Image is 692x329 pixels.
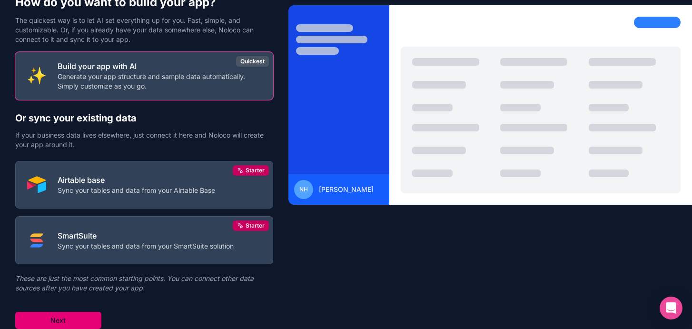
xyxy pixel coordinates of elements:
[299,186,308,193] span: NH
[246,222,265,229] span: Starter
[58,230,234,241] p: SmartSuite
[15,111,273,125] h2: Or sync your existing data
[58,72,261,91] p: Generate your app structure and sample data automatically. Simply customize as you go.
[15,312,101,329] button: Next
[15,161,273,209] button: AIRTABLEAirtable baseSync your tables and data from your Airtable BaseStarter
[15,16,273,44] p: The quickest way is to let AI set everything up for you. Fast, simple, and customizable. Or, if y...
[58,60,261,72] p: Build your app with AI
[27,66,46,85] img: INTERNAL_WITH_AI
[58,241,234,251] p: Sync your tables and data from your SmartSuite solution
[27,175,46,194] img: AIRTABLE
[58,174,215,186] p: Airtable base
[15,130,273,150] p: If your business data lives elsewhere, just connect it here and Noloco will create your app aroun...
[15,216,273,264] button: SMART_SUITESmartSuiteSync your tables and data from your SmartSuite solutionStarter
[15,52,273,100] button: INTERNAL_WITH_AIBuild your app with AIGenerate your app structure and sample data automatically. ...
[27,231,46,250] img: SMART_SUITE
[319,185,374,194] span: [PERSON_NAME]
[58,186,215,195] p: Sync your tables and data from your Airtable Base
[15,274,273,293] p: These are just the most common starting points. You can connect other data sources after you have...
[246,167,265,174] span: Starter
[236,56,269,67] div: Quickest
[660,297,682,319] div: Open Intercom Messenger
